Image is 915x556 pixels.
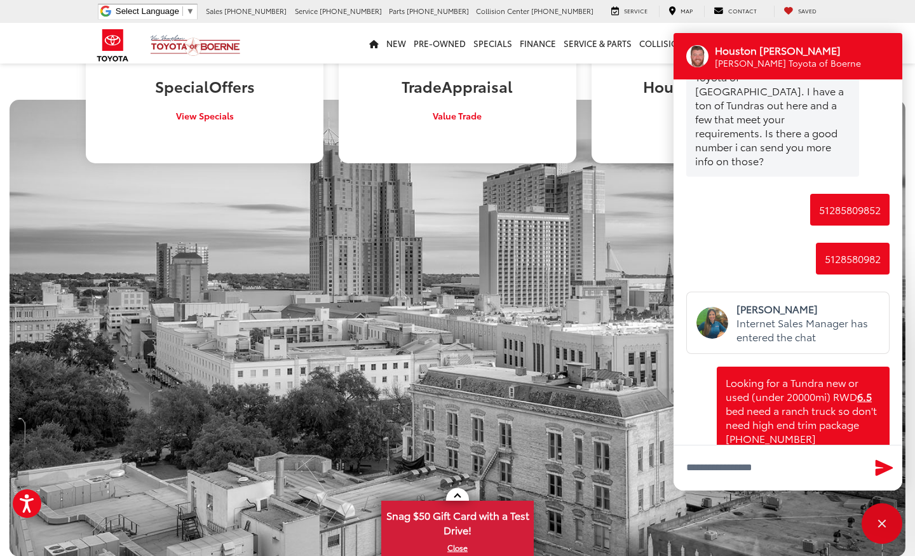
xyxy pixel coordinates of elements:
span: View Specials [176,109,234,122]
span: Value Trade [433,109,482,122]
span: Collision Center [476,6,529,16]
a: Home [365,23,383,64]
a: New [383,23,410,64]
span: has entered the chat [736,315,868,344]
span: Saved [798,6,817,15]
span: Parts [389,6,405,16]
textarea: Type your message [674,445,902,491]
button: Send Message [871,455,898,481]
span: [PHONE_NUMBER] [531,6,593,16]
p: Houston [PERSON_NAME] [715,43,861,57]
span: ▼ [186,6,194,16]
h3: Special Offers [95,78,314,94]
span: Contact [728,6,757,15]
a: Contact [704,6,766,17]
span: Service [295,6,318,16]
span: Service [624,6,647,15]
span: Sales [206,6,222,16]
a: Service [602,6,657,17]
img: Toyota [89,25,137,66]
p: [PERSON_NAME] Toyota of Boerne [715,57,861,69]
a: Select Language​ [116,6,194,16]
span: Select Language [116,6,179,16]
a: About [793,23,829,64]
a: Specials [470,23,516,64]
span: [PHONE_NUMBER] [224,6,287,16]
a: Finance [516,23,560,64]
h3: Hours & Directions [601,78,820,94]
span: Map [681,6,693,15]
img: 09e7f842-eb10-11ef-892b-1bf75364595e-1749170398_9036.png [696,307,728,339]
span: Snag $50 Gift Card with a Test Drive! [383,502,532,541]
span: [PHONE_NUMBER] [407,6,469,16]
a: Rent a Toyota [722,23,793,64]
p: [PERSON_NAME] [736,302,879,316]
a: Pre-Owned [410,23,470,64]
span: [PHONE_NUMBER] [320,6,382,16]
div: Operator Title [715,57,876,69]
a: Collision Center [635,23,722,64]
a: My Saved Vehicles [774,6,826,17]
div: Close [862,503,902,544]
h3: Trade Appraisal [348,78,567,94]
img: Vic Vaughan Toyota of Boerne [150,34,241,57]
a: Map [659,6,702,17]
span: Looking for a Tundra new or used (under 20000mi) RWD [726,375,858,403]
button: Toggle Chat Window [862,503,902,544]
span: bed need a ranch truck so don't need high end trim package [PHONE_NUMBER] [726,403,877,445]
span: Internet Sales Manager [736,315,851,330]
div: 5128580982 [816,243,890,275]
div: Operator Image [686,45,708,67]
a: Service & Parts: Opens in a new tab [560,23,635,64]
span: ​ [182,6,183,16]
div: Operator Name [715,43,876,57]
div: 51285809852 [810,194,890,226]
div: Hi [PERSON_NAME], my name is [PERSON_NAME] in Sales at Toyota of [GEOGRAPHIC_DATA]. I have a ton ... [686,33,859,177]
a: 6.5 [857,390,872,403]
